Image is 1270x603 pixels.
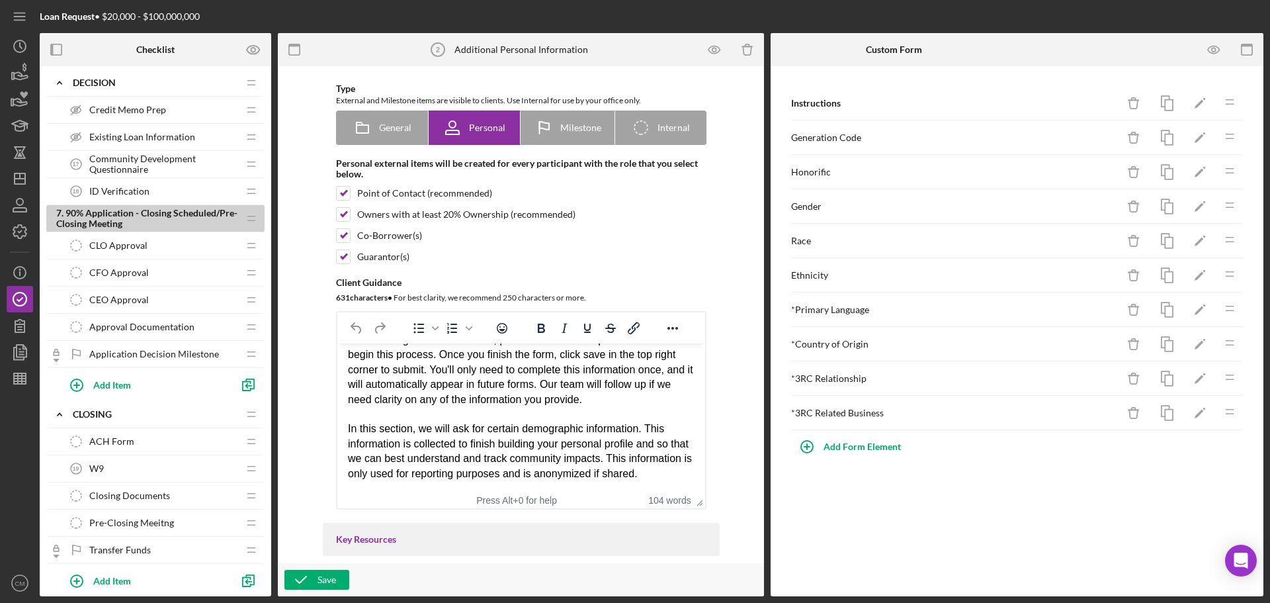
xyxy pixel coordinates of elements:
[441,319,474,338] div: Numbered list
[576,319,599,338] button: Underline
[491,319,513,338] button: Emojis
[11,11,357,85] body: Rich Text Area. Press ALT-0 for help.
[357,252,409,262] div: Guarantor(s)
[791,167,1117,177] div: Honorific
[93,568,131,593] div: Add Item
[89,518,174,528] span: Pre-Closing Meeitng
[93,372,131,397] div: Add Item
[553,319,575,338] button: Italic
[469,122,505,133] span: Personal
[89,240,148,251] span: CLO Approval
[530,319,552,338] button: Bold
[73,188,79,195] tspan: 18
[407,319,441,338] div: Bullet list
[60,567,232,594] button: Add Item
[89,132,195,142] span: Existing Loan Information
[691,492,705,508] div: Press the Up and Down arrow keys to resize the editor.
[648,495,691,506] button: 104 words
[357,209,575,220] div: Owners with at least 20% Ownership (recommended)
[657,122,690,133] span: Internal
[89,490,170,501] span: Closing Documents
[284,570,349,590] button: Save
[1225,545,1257,577] div: Open Intercom Messenger
[345,319,368,338] button: Undo
[89,154,238,175] span: Community Development Questionnaire
[337,344,705,492] iframe: Rich Text Area
[791,304,1117,315] div: * Primary Language
[791,339,1117,349] div: * Country of Origin
[336,277,706,288] div: Client Guidance
[89,105,166,115] span: Credit Memo Prep
[89,295,149,305] span: CEO Approval
[791,236,1117,246] div: Race
[7,570,33,596] button: CM
[336,534,706,545] div: Key Resources
[336,158,706,179] div: Personal external items will be created for every participant with the role that you select below.
[454,44,588,55] div: Additional Personal Information
[40,11,95,22] b: Loan Request
[435,46,439,54] tspan: 2
[458,495,575,506] div: Press Alt+0 for help
[661,319,684,338] button: Reveal or hide additional toolbar items
[73,409,238,420] div: Closing
[790,434,914,460] button: Add Form Element
[40,11,200,22] div: • $20,000 - $100,000,000
[73,465,79,472] tspan: 19
[866,44,922,55] b: Custom Form
[336,94,706,107] div: External and Milestone items are visible to clients. Use Internal for use by your office only.
[357,230,422,241] div: Co-Borrower(s)
[791,201,1117,212] div: Gender
[336,293,392,302] b: 631 character s •
[89,463,104,474] span: W9
[560,122,601,133] span: Milestone
[73,77,238,88] div: Decision
[336,83,706,94] div: Type
[56,207,63,218] span: 7 .
[791,408,1117,418] div: * 3RC Related Business
[89,267,149,278] span: CFO Approval
[599,319,622,338] button: Strikethrough
[791,373,1117,384] div: * 3RC Relationship
[89,349,219,359] span: Application Decision Milestone
[824,434,901,460] div: Add Form Element
[11,11,357,40] div: Thank you for completing the Additional Personal Information piece of the Funding Request. It has...
[89,322,194,332] span: Approval Documentation
[60,371,232,398] button: Add Item
[791,132,1117,143] div: Generation Code
[15,580,25,587] text: CM
[357,188,492,199] div: Point of Contact (recommended)
[791,97,841,109] b: Instructions
[89,186,149,197] span: ID Verification
[622,319,645,338] button: Insert/edit link
[11,78,357,138] div: In this section, we will ask for certain demographic information. This information is collected t...
[368,319,391,338] button: Redo
[136,44,175,55] b: Checklist
[89,545,151,555] span: Transfer Funds
[336,291,706,304] div: For best clarity, we recommend 250 characters or more.
[89,436,134,447] span: ACH Form
[379,122,411,133] span: General
[317,570,336,590] div: Save
[73,161,79,167] tspan: 17
[791,270,1117,281] div: Ethnicity
[56,207,237,229] span: 90% Application - Closing Scheduled/Pre-Closing Meeting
